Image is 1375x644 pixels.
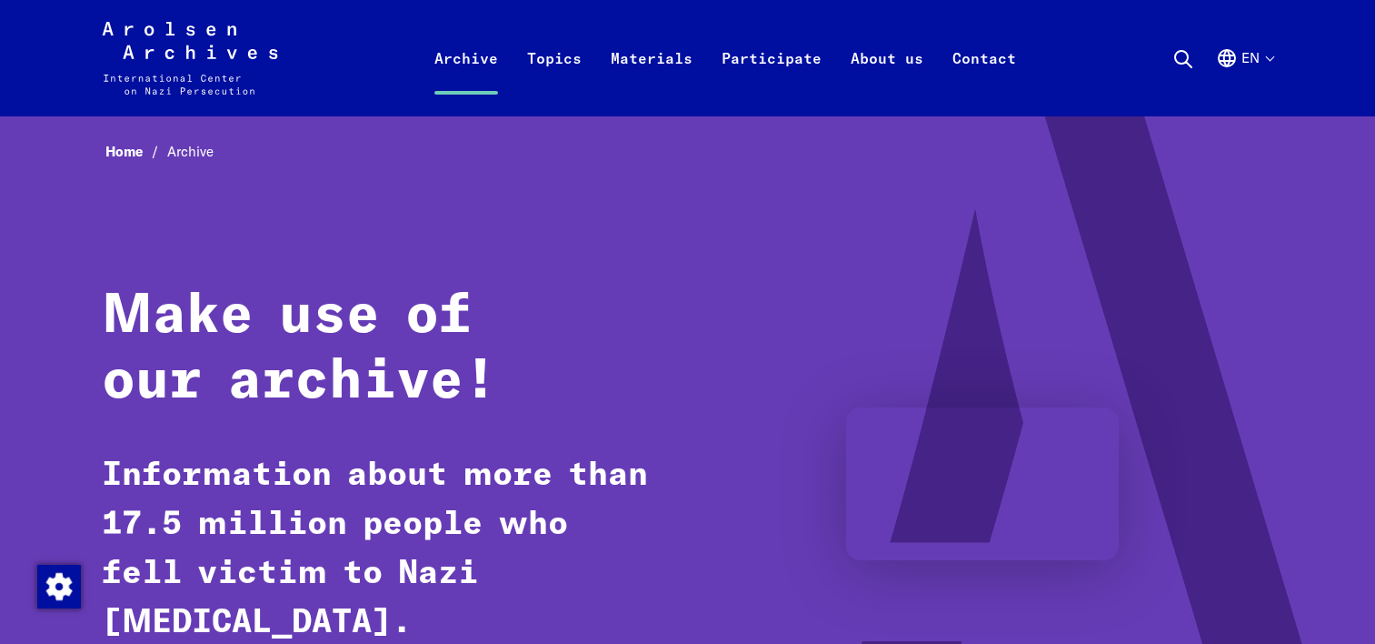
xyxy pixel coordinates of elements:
[596,44,707,116] a: Materials
[36,564,80,608] div: Change consent
[37,565,81,609] img: Change consent
[1216,47,1273,113] button: English, language selection
[105,143,167,160] a: Home
[102,138,1273,166] nav: Breadcrumb
[836,44,938,116] a: About us
[420,44,513,116] a: Archive
[102,284,655,415] h1: Make use of our archive!
[167,143,214,160] span: Archive
[513,44,596,116] a: Topics
[420,22,1031,95] nav: Primary
[707,44,836,116] a: Participate
[938,44,1031,116] a: Contact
